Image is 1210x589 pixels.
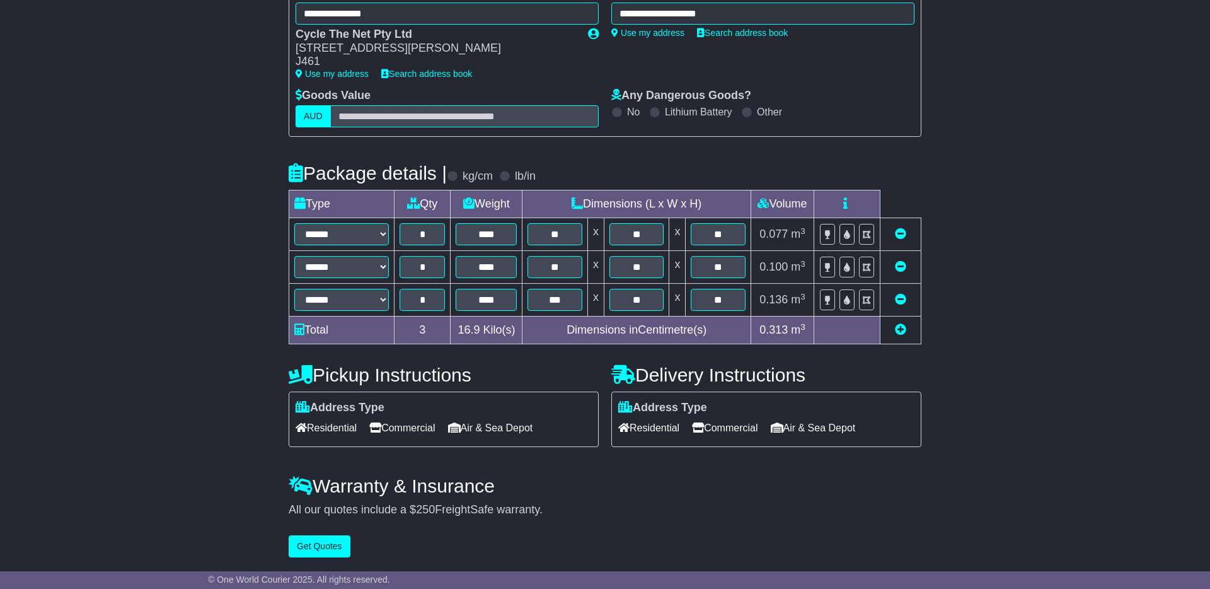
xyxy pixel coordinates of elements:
a: Use my address [296,69,369,79]
a: Search address book [697,28,788,38]
a: Add new item [895,324,906,336]
sup: 3 [800,226,805,236]
a: Search address book [381,69,472,79]
h4: Package details | [289,163,447,184]
div: J461 [296,55,575,69]
sup: 3 [800,259,805,269]
span: 0.100 [759,260,788,273]
td: Weight [451,190,522,218]
td: x [587,251,604,284]
span: Air & Sea Depot [771,418,856,438]
a: Remove this item [895,228,906,240]
sup: 3 [800,322,805,332]
td: Type [289,190,395,218]
label: Address Type [618,401,707,415]
div: Cycle The Net Pty Ltd [296,28,575,42]
label: Lithium Battery [665,106,732,118]
span: Air & Sea Depot [448,418,533,438]
td: 3 [395,317,451,344]
td: x [669,284,686,317]
td: x [669,251,686,284]
span: m [791,324,805,336]
div: All our quotes include a $ FreightSafe warranty. [289,503,921,517]
td: Total [289,317,395,344]
span: © One World Courier 2025. All rights reserved. [208,574,390,585]
label: Other [757,106,782,118]
label: lb/in [515,170,536,184]
label: AUD [296,105,331,127]
a: Remove this item [895,260,906,273]
a: Use my address [611,28,684,38]
td: Qty [395,190,451,218]
label: Address Type [296,401,384,415]
span: 0.136 [759,293,788,306]
span: Residential [618,418,679,438]
span: Commercial [369,418,435,438]
h4: Pickup Instructions [289,364,599,385]
span: m [791,228,805,240]
label: kg/cm [463,170,493,184]
td: Dimensions in Centimetre(s) [522,317,751,344]
span: 250 [416,503,435,516]
span: Commercial [692,418,758,438]
td: Volume [751,190,814,218]
td: Kilo(s) [451,317,522,344]
label: Goods Value [296,89,371,103]
label: No [627,106,640,118]
td: x [669,218,686,251]
span: 16.9 [458,324,480,336]
span: 0.077 [759,228,788,240]
span: Residential [296,418,357,438]
td: x [587,284,604,317]
span: m [791,260,805,273]
label: Any Dangerous Goods? [611,89,751,103]
button: Get Quotes [289,535,350,557]
span: m [791,293,805,306]
td: x [587,218,604,251]
span: 0.313 [759,324,788,336]
sup: 3 [800,292,805,301]
a: Remove this item [895,293,906,306]
h4: Warranty & Insurance [289,475,921,496]
h4: Delivery Instructions [611,364,921,385]
td: Dimensions (L x W x H) [522,190,751,218]
div: [STREET_ADDRESS][PERSON_NAME] [296,42,575,55]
